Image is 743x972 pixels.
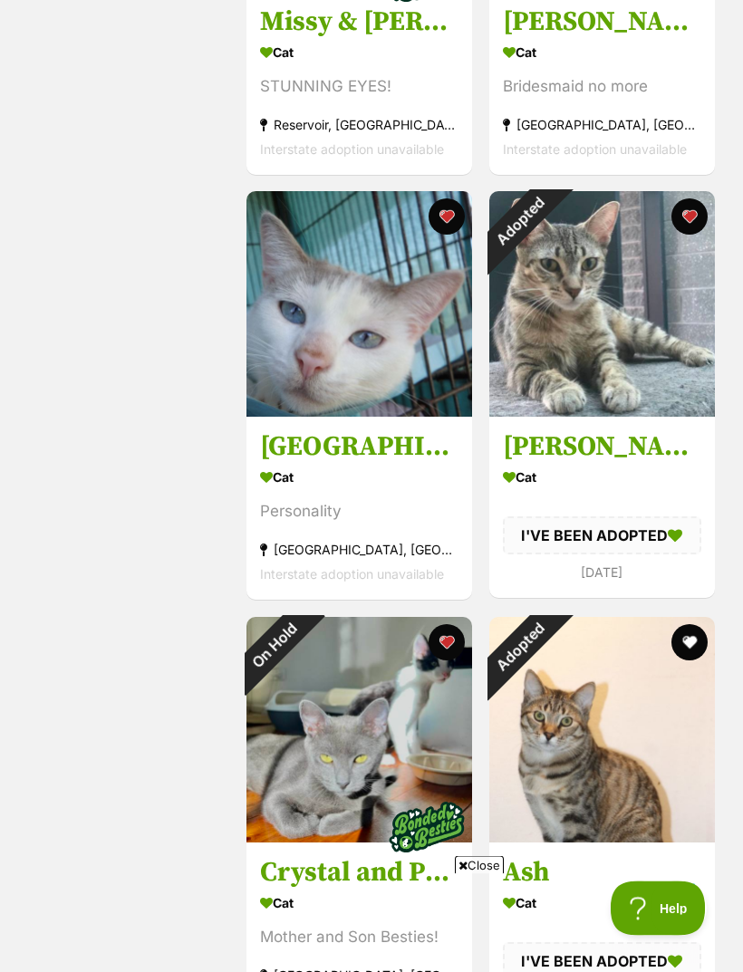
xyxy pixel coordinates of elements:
button: favourite [671,625,707,661]
iframe: Help Scout Beacon - Open [611,881,707,936]
h3: Missy & [PERSON_NAME] 🌷🐈 [260,5,458,39]
img: Ellie (Eleanor) [489,192,715,418]
img: Crystal and Pancake [246,618,472,843]
div: STUNNING EYES! [260,74,458,99]
a: Adopted [489,403,715,421]
img: Ash [489,618,715,843]
span: Interstate adoption unavailable [503,141,687,157]
div: [GEOGRAPHIC_DATA], [GEOGRAPHIC_DATA] [503,112,701,137]
h3: [PERSON_NAME] ([PERSON_NAME]) [503,430,701,465]
a: [PERSON_NAME] ([PERSON_NAME]) Cat I'VE BEEN ADOPTED [DATE] favourite [489,417,715,599]
div: Adopted [465,168,573,276]
div: [DATE] [503,562,701,586]
span: Interstate adoption unavailable [260,567,444,582]
h3: [GEOGRAPHIC_DATA] [260,430,458,465]
div: I'VE BEEN ADOPTED [503,517,701,555]
a: On Hold [246,829,472,847]
a: [GEOGRAPHIC_DATA] Cat Personality [GEOGRAPHIC_DATA], [GEOGRAPHIC_DATA] Interstate adoption unavai... [246,417,472,601]
h3: Ash [503,856,701,890]
div: Cat [503,39,701,65]
div: Adopted [465,594,573,702]
span: Close [455,856,504,874]
div: On Hold [224,595,325,697]
img: bonded besties [381,783,472,873]
div: Cat [260,39,458,65]
h3: [PERSON_NAME] [503,5,701,39]
div: Bridesmaid no more [503,74,701,99]
iframe: Advertisement [42,881,701,963]
span: Interstate adoption unavailable [260,141,444,157]
div: Reservoir, [GEOGRAPHIC_DATA] [260,112,458,137]
div: Cat [260,465,458,491]
div: Personality [260,500,458,524]
button: favourite [429,625,465,661]
a: Adopted [489,829,715,847]
div: [GEOGRAPHIC_DATA], [GEOGRAPHIC_DATA] [260,538,458,563]
button: favourite [429,199,465,236]
div: Cat [503,465,701,491]
img: China [246,192,472,418]
h3: Crystal and Pancake [260,856,458,890]
button: favourite [671,199,707,236]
